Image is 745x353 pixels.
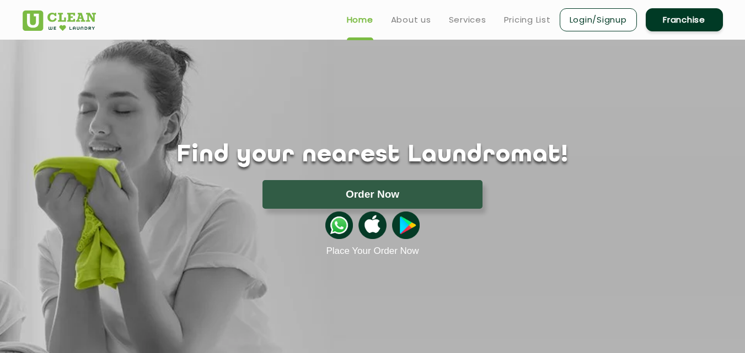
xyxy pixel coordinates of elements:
h1: Find your nearest Laundromat! [14,142,731,169]
a: Services [449,13,486,26]
a: Pricing List [504,13,551,26]
a: Franchise [646,8,723,31]
img: UClean Laundry and Dry Cleaning [23,10,96,31]
a: About us [391,13,431,26]
img: whatsappicon.png [325,211,353,239]
img: playstoreicon.png [392,211,420,239]
button: Order Now [262,180,483,209]
img: apple-icon.png [358,211,386,239]
a: Home [347,13,373,26]
a: Login/Signup [560,8,637,31]
a: Place Your Order Now [326,246,419,257]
